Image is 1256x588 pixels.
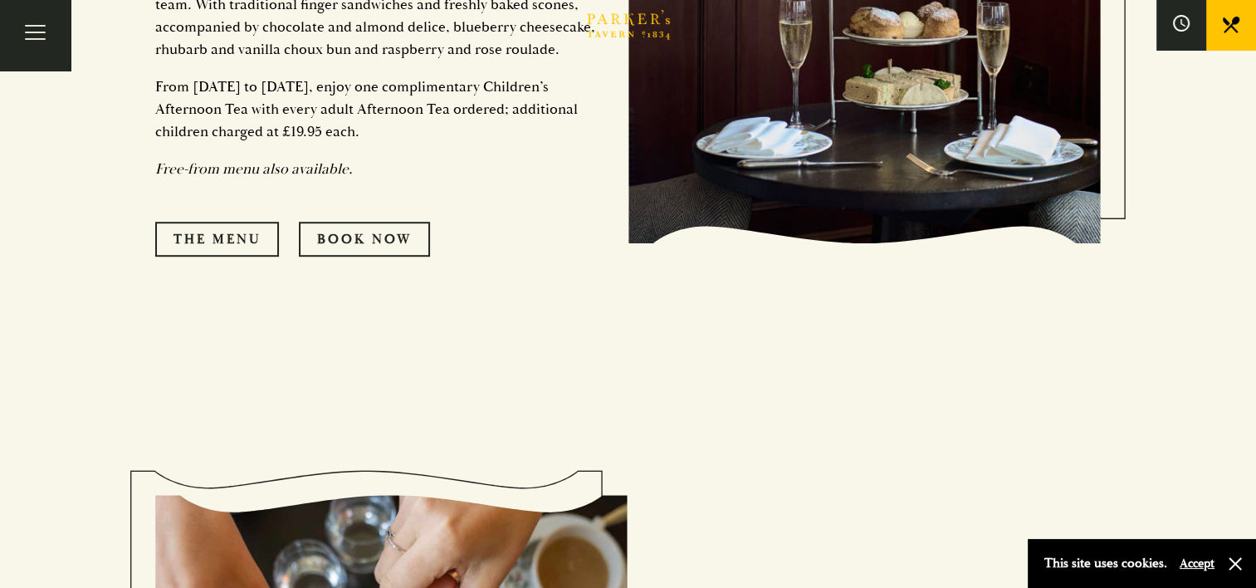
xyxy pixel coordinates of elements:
[155,76,604,143] p: From [DATE] to [DATE], enjoy one complimentary Children’s Afternoon Tea with every adult Afternoo...
[1044,551,1167,576] p: This site uses cookies.
[1180,556,1214,571] button: Accept
[155,159,353,179] em: Free-from menu also available.
[1227,556,1244,572] button: Close and accept
[155,222,279,257] a: The Menu
[299,222,430,257] a: Book Now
